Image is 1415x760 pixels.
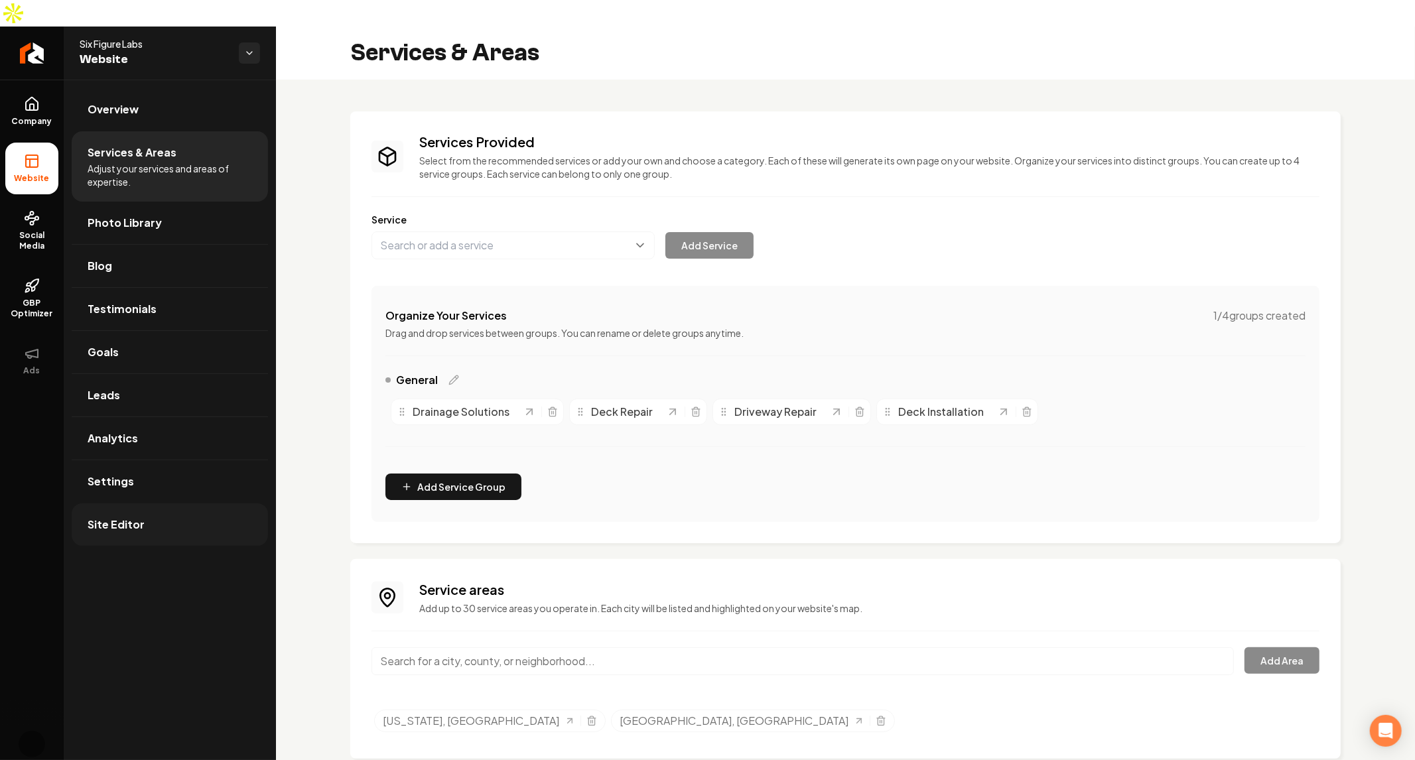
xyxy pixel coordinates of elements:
span: Overview [88,101,139,117]
a: Photo Library [72,202,268,244]
span: Settings [88,474,134,489]
button: Open user button [19,731,45,757]
span: [US_STATE], [GEOGRAPHIC_DATA] [383,713,559,729]
span: Website [9,173,55,184]
span: Company [7,116,58,127]
ul: Selected tags [374,710,1319,737]
span: Drainage Solutions [413,404,509,420]
p: Add up to 30 service areas you operate in. Each city will be listed and highlighted on your websi... [419,602,1319,615]
span: Adjust your services and areas of expertise. [88,162,252,188]
div: Driveway Repair [718,404,830,420]
span: Deck Installation [898,404,984,420]
a: Overview [72,88,268,131]
span: Deck Repair [591,404,653,420]
p: Drag and drop services between groups. You can rename or delete groups anytime. [385,326,1306,340]
span: Driveway Repair [734,404,817,420]
a: Social Media [5,200,58,262]
a: GBP Optimizer [5,267,58,330]
span: Social Media [5,230,58,251]
a: [US_STATE], [GEOGRAPHIC_DATA] [383,713,575,729]
span: Testimonials [88,301,157,317]
a: Leads [72,374,268,416]
label: Service [371,213,1319,226]
span: Six Figure Labs [80,37,228,50]
a: Company [5,86,58,137]
div: Deck Installation [882,404,997,420]
p: Select from the recommended services or add your own and choose a category. Each of these will ge... [419,154,1319,180]
span: Services & Areas [88,145,176,160]
button: Add Service Group [385,474,521,500]
span: Photo Library [88,215,162,231]
h4: Organize Your Services [385,308,507,324]
span: Site Editor [88,517,145,533]
h3: Services Provided [419,133,1319,151]
button: Ads [5,335,58,387]
div: Deck Repair [575,404,666,420]
img: Sagar Soni [19,731,45,757]
a: Site Editor [72,503,268,546]
input: Search for a city, county, or neighborhood... [371,647,1234,675]
span: Ads [19,365,46,376]
img: Rebolt Logo [20,42,44,64]
span: 1 / 4 groups created [1213,308,1306,324]
span: [GEOGRAPHIC_DATA], [GEOGRAPHIC_DATA] [620,713,848,729]
span: General [396,372,438,388]
span: Leads [88,387,120,403]
span: GBP Optimizer [5,298,58,319]
h2: Services & Areas [350,40,539,66]
span: Goals [88,344,119,360]
span: Analytics [88,430,138,446]
span: Blog [88,258,112,274]
a: Blog [72,245,268,287]
a: Goals [72,331,268,373]
div: Open Intercom Messenger [1370,715,1402,747]
a: Analytics [72,417,268,460]
a: [GEOGRAPHIC_DATA], [GEOGRAPHIC_DATA] [620,713,864,729]
div: Drainage Solutions [397,404,523,420]
span: Website [80,50,228,69]
a: Testimonials [72,288,268,330]
h3: Service areas [419,580,1319,599]
a: Settings [72,460,268,503]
